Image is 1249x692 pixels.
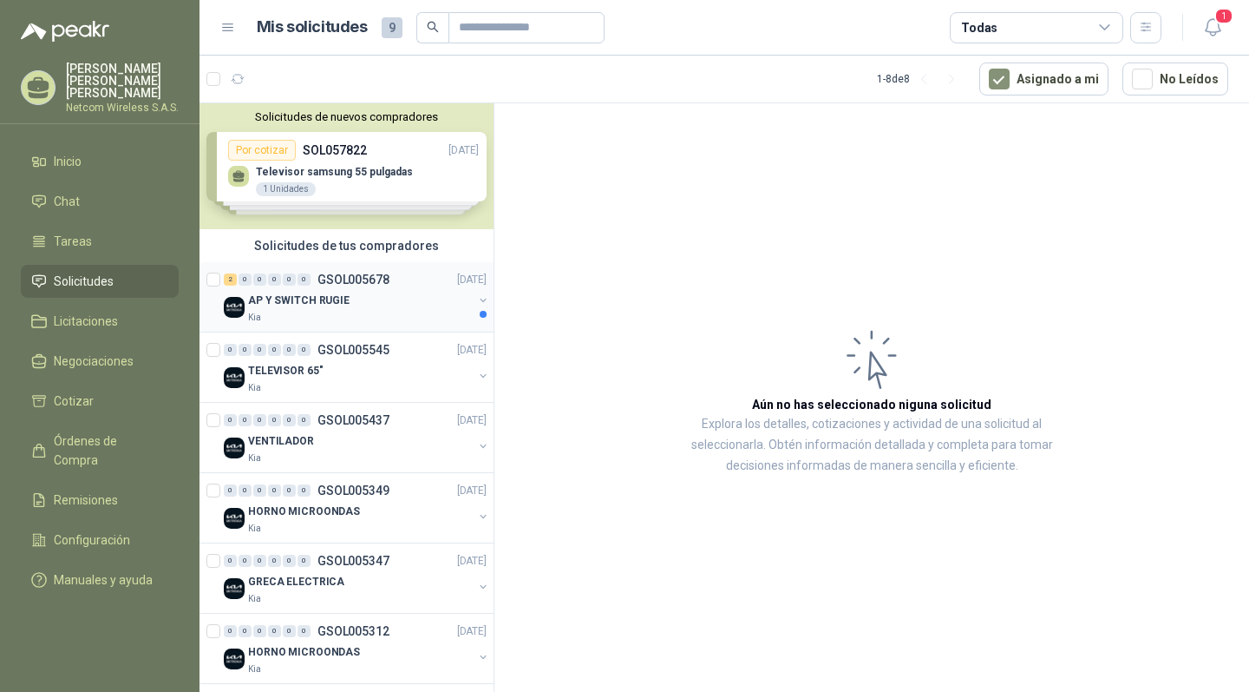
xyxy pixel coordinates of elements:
div: 0 [224,344,237,356]
p: Kia [248,592,261,606]
a: Órdenes de Compra [21,425,179,477]
div: 0 [239,274,252,286]
div: 0 [224,484,237,497]
a: Inicio [21,145,179,178]
p: [DATE] [457,272,487,288]
span: Licitaciones [54,312,118,331]
div: 0 [253,625,266,637]
a: 0 0 0 0 0 0 GSOL005349[DATE] Company LogoHORNO MICROONDASKia [224,480,490,536]
div: 0 [283,344,296,356]
p: Kia [248,662,261,676]
span: Inicio [54,152,82,171]
div: 0 [268,625,281,637]
span: Remisiones [54,491,118,510]
p: [DATE] [457,342,487,359]
div: 2 [224,274,237,286]
div: Todas [961,18,997,37]
p: [DATE] [457,553,487,570]
div: 0 [224,555,237,567]
a: Solicitudes [21,265,179,298]
div: 0 [298,484,311,497]
div: 0 [298,555,311,567]
span: 9 [382,17,402,38]
p: GSOL005349 [317,484,389,497]
span: Cotizar [54,392,94,411]
img: Company Logo [224,297,245,318]
p: GSOL005312 [317,625,389,637]
p: GSOL005347 [317,555,389,567]
div: 0 [268,484,281,497]
img: Company Logo [224,438,245,458]
a: 0 0 0 0 0 0 GSOL005437[DATE] Company LogoVENTILADORKia [224,410,490,465]
img: Logo peakr [21,21,109,42]
a: Cotizar [21,385,179,418]
p: AP Y SWITCH RUGIE [248,293,350,309]
p: GRECA ELECTRICA [248,574,344,590]
p: [DATE] [457,623,487,640]
div: 0 [268,344,281,356]
div: 0 [298,414,311,426]
div: Solicitudes de nuevos compradoresPor cotizarSOL057822[DATE] Televisor samsung 55 pulgadas1 Unidad... [199,103,494,229]
div: 0 [298,274,311,286]
button: No Leídos [1122,63,1228,96]
a: Manuales y ayuda [21,563,179,596]
a: Chat [21,185,179,218]
p: [DATE] [457,483,487,499]
span: search [427,21,439,33]
p: HORNO MICROONDAS [248,644,360,661]
div: 0 [253,555,266,567]
div: 0 [253,344,266,356]
div: 0 [224,625,237,637]
span: Solicitudes [54,272,114,291]
a: Licitaciones [21,305,179,338]
button: Asignado a mi [979,63,1108,96]
div: 0 [268,274,281,286]
div: 0 [253,414,266,426]
a: 0 0 0 0 0 0 GSOL005545[DATE] Company LogoTELEVISOR 65"Kia [224,339,490,395]
a: Configuración [21,524,179,557]
div: 0 [239,555,252,567]
p: GSOL005437 [317,414,389,426]
img: Company Logo [224,508,245,529]
div: 0 [239,414,252,426]
p: GSOL005678 [317,274,389,286]
div: 0 [239,625,252,637]
div: 0 [253,274,266,286]
h3: Aún no has seleccionado niguna solicitud [752,395,991,414]
p: Kia [248,522,261,536]
span: Manuales y ayuda [54,570,153,590]
img: Company Logo [224,367,245,388]
a: Remisiones [21,484,179,517]
span: Órdenes de Compra [54,432,162,470]
p: TELEVISOR 65" [248,363,323,379]
p: HORNO MICROONDAS [248,504,360,520]
div: 0 [268,555,281,567]
div: 0 [239,344,252,356]
p: VENTILADOR [248,433,314,450]
button: 1 [1197,12,1228,43]
p: Kia [248,381,261,395]
span: Negociaciones [54,352,134,371]
div: 0 [298,625,311,637]
span: 1 [1214,8,1233,24]
p: Explora los detalles, cotizaciones y actividad de una solicitud al seleccionarla. Obtén informaci... [668,414,1076,477]
div: 0 [283,414,296,426]
div: 0 [283,625,296,637]
p: [PERSON_NAME] [PERSON_NAME] [PERSON_NAME] [66,63,179,99]
span: Tareas [54,232,92,251]
p: GSOL005545 [317,344,389,356]
p: Kia [248,451,261,465]
button: Solicitudes de nuevos compradores [206,110,487,123]
span: Configuración [54,531,130,550]
a: 0 0 0 0 0 0 GSOL005312[DATE] Company LogoHORNO MICROONDASKia [224,621,490,676]
a: 2 0 0 0 0 0 GSOL005678[DATE] Company LogoAP Y SWITCH RUGIEKia [224,269,490,325]
img: Company Logo [224,649,245,669]
div: 0 [283,555,296,567]
span: Chat [54,192,80,211]
h1: Mis solicitudes [257,15,368,40]
p: [DATE] [457,412,487,429]
div: 1 - 8 de 8 [877,65,965,93]
div: 0 [283,484,296,497]
div: 0 [298,344,311,356]
div: 0 [283,274,296,286]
